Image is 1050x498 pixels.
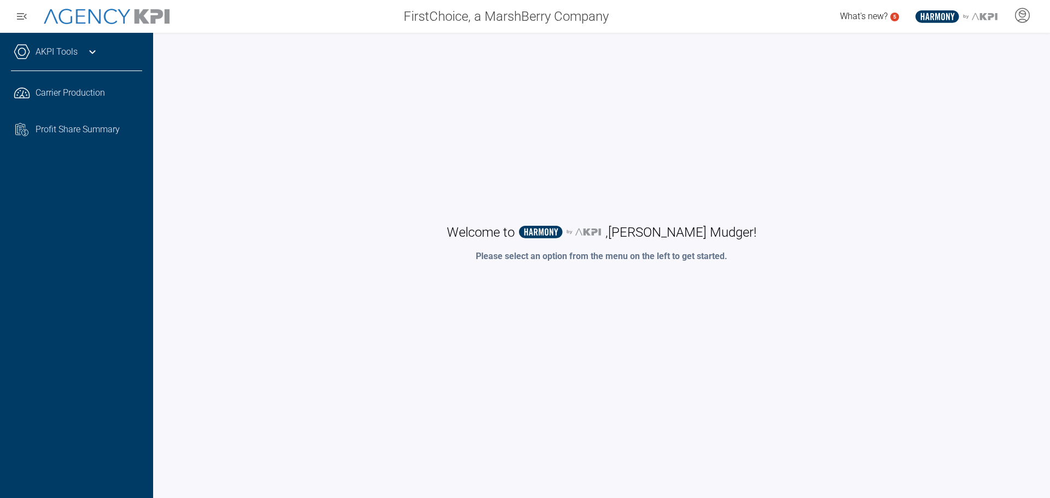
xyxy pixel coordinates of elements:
[840,11,888,21] span: What's new?
[36,123,120,136] span: Profit Share Summary
[893,14,896,20] text: 5
[36,86,105,99] span: Carrier Production
[447,224,756,241] h1: Welcome to , [PERSON_NAME] Mudger !
[476,250,727,263] p: Please select an option from the menu on the left to get started.
[404,7,609,26] span: FirstChoice, a MarshBerry Company
[890,13,899,21] a: 5
[44,9,170,25] img: AgencyKPI
[36,45,78,58] a: AKPI Tools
